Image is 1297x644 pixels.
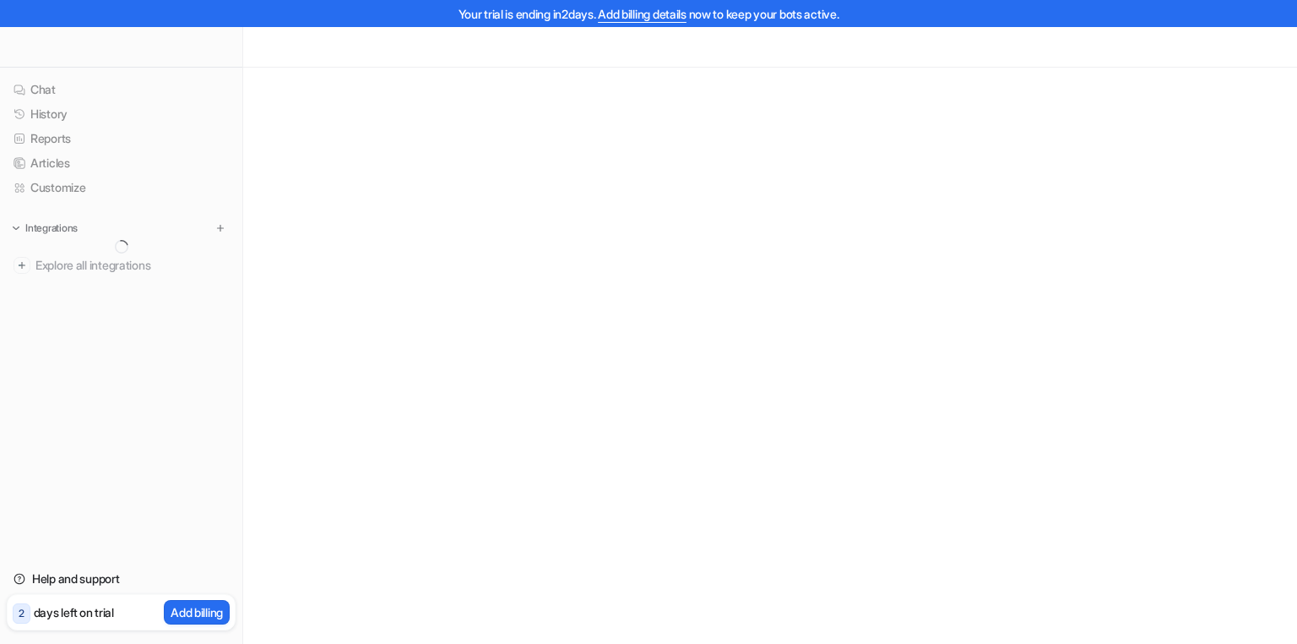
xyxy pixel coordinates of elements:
button: Add billing [164,600,230,625]
a: History [7,102,236,126]
a: Reports [7,127,236,150]
button: Integrations [7,220,83,237]
p: Integrations [25,221,78,235]
a: Chat [7,78,236,101]
a: Add billing details [598,7,686,21]
img: explore all integrations [14,257,30,274]
a: Articles [7,151,236,175]
span: Explore all integrations [35,252,229,279]
a: Help and support [7,567,236,591]
img: expand menu [10,222,22,234]
p: 2 [19,606,24,621]
p: Add billing [171,603,223,621]
a: Explore all integrations [7,254,236,277]
img: menu_add.svg [214,222,226,234]
p: days left on trial [34,603,114,621]
a: Customize [7,176,236,199]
